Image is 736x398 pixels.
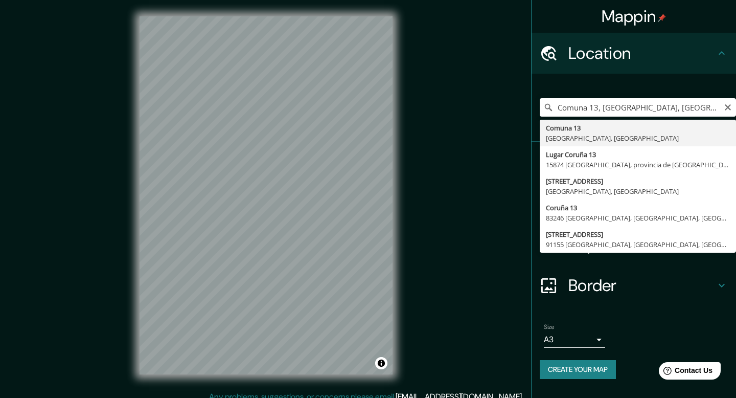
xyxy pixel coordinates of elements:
div: Coruña 13 [546,203,730,213]
canvas: Map [140,16,393,374]
div: Layout [532,224,736,265]
button: Clear [724,102,732,112]
div: Border [532,265,736,306]
div: Lugar Coruña 13 [546,149,730,160]
div: Style [532,183,736,224]
h4: Mappin [602,6,666,27]
iframe: Help widget launcher [645,358,725,387]
div: [GEOGRAPHIC_DATA], [GEOGRAPHIC_DATA] [546,186,730,196]
h4: Layout [568,234,716,255]
h4: Border [568,275,716,296]
div: 15874 [GEOGRAPHIC_DATA], provincia de [GEOGRAPHIC_DATA], [GEOGRAPHIC_DATA] [546,160,730,170]
div: 83246 [GEOGRAPHIC_DATA], [GEOGRAPHIC_DATA], [GEOGRAPHIC_DATA] [546,213,730,223]
div: [STREET_ADDRESS] [546,176,730,186]
input: Pick your city or area [540,98,736,117]
div: A3 [544,331,605,348]
button: Toggle attribution [375,357,387,369]
h4: Location [568,43,716,63]
div: Comuna 13 [546,123,730,133]
div: [GEOGRAPHIC_DATA], [GEOGRAPHIC_DATA] [546,133,730,143]
div: Pins [532,142,736,183]
button: Create your map [540,360,616,379]
label: Size [544,323,555,331]
div: 91155 [GEOGRAPHIC_DATA], [GEOGRAPHIC_DATA], [GEOGRAPHIC_DATA] [546,239,730,250]
div: Location [532,33,736,74]
div: [STREET_ADDRESS] [546,229,730,239]
img: pin-icon.png [658,14,666,22]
